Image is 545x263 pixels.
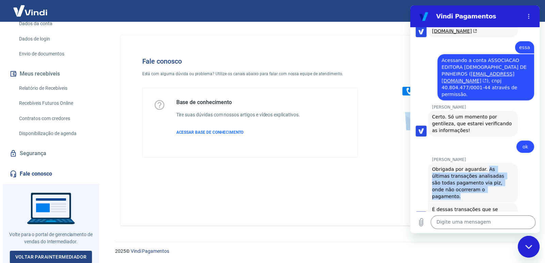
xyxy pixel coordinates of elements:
a: Dados da conta [16,17,94,31]
iframe: Botão para abrir a janela de mensagens, conversa em andamento [518,236,540,258]
a: Fale conosco [8,166,94,181]
img: Vindi [8,0,52,21]
h4: Fale conosco [142,57,358,65]
a: Contratos com credores [16,112,94,126]
a: Disponibilização de agenda [16,127,94,141]
a: Envio de documentos [16,47,94,61]
a: ACESSAR BASE DE CONHECIMENTO [176,129,300,135]
h5: Base de conhecimento [176,99,300,106]
a: Segurança [8,146,94,161]
a: Relatório de Recebíveis [16,81,94,95]
p: 2025 © [115,248,529,255]
a: Recebíveis Futuros Online [16,96,94,110]
button: Sair [512,5,537,17]
button: Meus recebíveis [8,66,94,81]
img: Fale conosco [389,46,492,137]
a: Dados de login [16,32,94,46]
p: Está com alguma dúvida ou problema? Utilize os canais abaixo para falar com nossa equipe de atend... [142,71,358,77]
span: ACESSAR BASE DE CONHECIMENTO [176,130,244,135]
iframe: Janela de mensagens [410,5,540,233]
a: Vindi Pagamentos [131,248,169,254]
h6: Tire suas dúvidas com nossos artigos e vídeos explicativos. [176,111,300,118]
